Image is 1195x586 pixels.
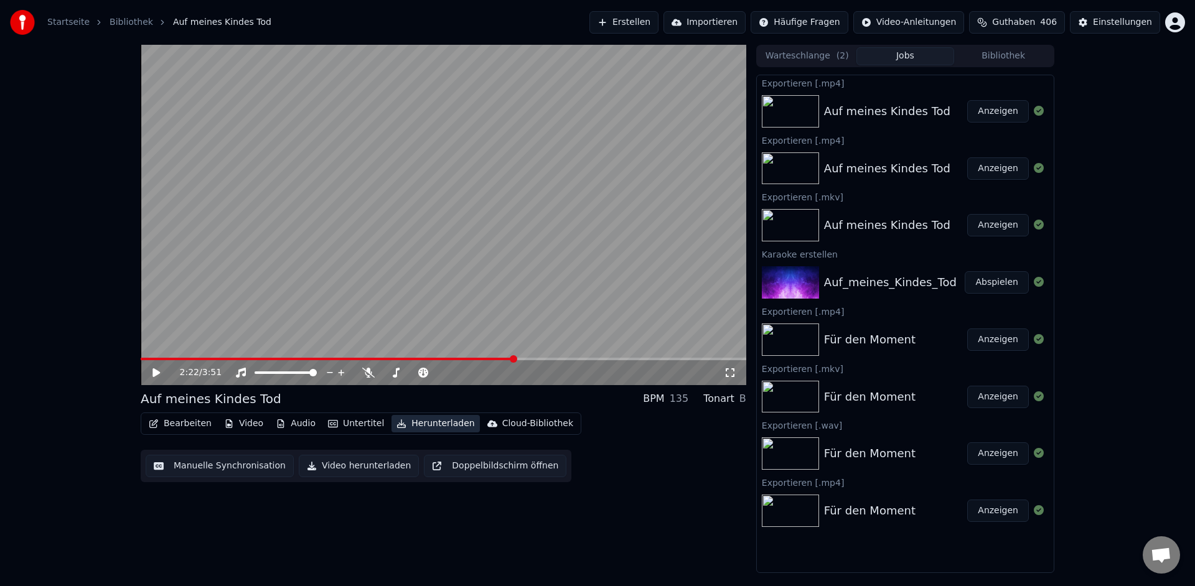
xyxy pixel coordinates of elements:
button: Video-Anleitungen [853,11,965,34]
div: BPM [643,391,664,406]
span: 3:51 [202,366,222,379]
button: Guthaben406 [969,11,1065,34]
span: ( 2 ) [836,50,849,62]
div: Auf meines Kindes Tod [824,216,950,234]
img: youka [10,10,35,35]
button: Abspielen [965,271,1029,294]
nav: breadcrumb [47,16,271,29]
span: Guthaben [992,16,1035,29]
button: Video herunterladen [299,455,419,477]
span: 406 [1040,16,1057,29]
div: Für den Moment [824,388,916,406]
button: Häufige Fragen [751,11,848,34]
button: Bearbeiten [144,415,217,432]
div: Auf_meines_Kindes_Tod [824,274,957,291]
button: Anzeigen [967,214,1029,236]
button: Anzeigen [967,157,1029,180]
div: Auf meines Kindes Tod [141,390,281,407]
button: Warteschlange [758,47,856,65]
div: Einstellungen [1093,16,1152,29]
button: Manuelle Synchronisation [146,455,294,477]
a: Bibliothek [110,16,153,29]
div: Karaoke erstellen [757,246,1054,261]
button: Doppelbildschirm öffnen [424,455,566,477]
div: Exportieren [.mkv] [757,361,1054,376]
span: Auf meines Kindes Tod [173,16,271,29]
div: Exportieren [.wav] [757,417,1054,432]
button: Einstellungen [1070,11,1160,34]
button: Importieren [663,11,746,34]
button: Video [219,415,268,432]
div: 135 [670,391,689,406]
button: Anzeigen [967,442,1029,465]
div: Exportieren [.mp4] [757,475,1054,490]
div: Für den Moment [824,502,916,519]
button: Herunterladen [391,415,479,432]
div: Für den Moment [824,331,916,348]
button: Anzeigen [967,100,1029,123]
button: Bibliothek [954,47,1052,65]
button: Anzeigen [967,328,1029,351]
div: Auf meines Kindes Tod [824,103,950,120]
div: Für den Moment [824,445,916,462]
button: Jobs [856,47,955,65]
div: / [180,366,210,379]
div: B [739,391,746,406]
button: Untertitel [323,415,389,432]
div: Exportieren [.mp4] [757,133,1054,147]
div: Exportieren [.mkv] [757,189,1054,204]
span: 2:22 [180,366,199,379]
div: Tonart [703,391,734,406]
div: Exportieren [.mp4] [757,75,1054,90]
div: Chat öffnen [1143,536,1180,574]
button: Audio [271,415,321,432]
button: Erstellen [589,11,658,34]
div: Cloud-Bibliothek [502,417,573,430]
button: Anzeigen [967,386,1029,408]
button: Anzeigen [967,500,1029,522]
div: Auf meines Kindes Tod [824,160,950,177]
a: Startseite [47,16,90,29]
div: Exportieren [.mp4] [757,304,1054,319]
